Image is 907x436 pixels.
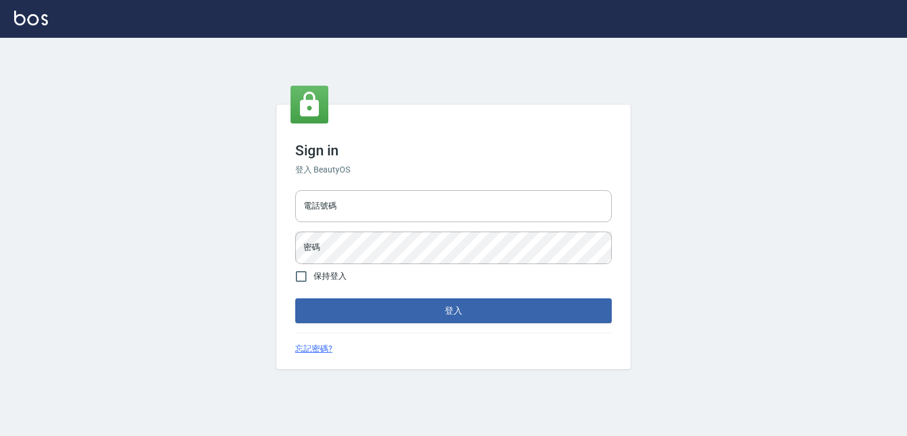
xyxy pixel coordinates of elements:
[295,298,612,323] button: 登入
[295,164,612,176] h6: 登入 BeautyOS
[14,11,48,25] img: Logo
[295,142,612,159] h3: Sign in
[295,343,332,355] a: 忘記密碼?
[314,270,347,282] span: 保持登入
